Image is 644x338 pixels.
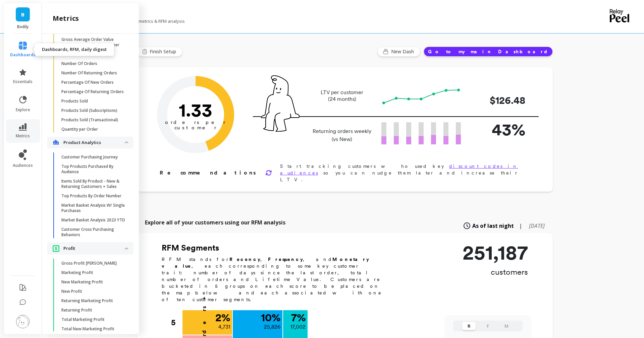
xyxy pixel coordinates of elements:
[61,108,117,113] p: Products Sold (Subscriptions)
[529,222,545,229] span: [DATE]
[61,203,125,213] p: Market Basket Analysis W/ Single Purchases
[61,308,92,313] p: Returning Profit
[280,163,531,183] p: Start tracking customers who used key so you can nudge them later and increase their LTV.
[268,257,303,262] b: Frequency
[61,279,103,285] p: New Marketing Profit
[261,312,280,323] p: 10 %
[291,312,306,323] p: 7 %
[61,164,125,175] p: Top Products Purchased By Audience
[61,98,88,104] p: Products Sold
[481,322,494,330] button: F
[264,323,280,331] p: 25,826
[261,75,300,132] img: pal seatted on line
[61,52,107,57] p: Number Of New Orders
[63,139,125,146] p: Product Analytics
[11,24,35,29] p: Bodily
[472,117,525,142] p: 43%
[63,245,125,252] p: Profit
[61,80,114,85] p: Percentage Of New Orders
[472,222,514,230] span: As of last night
[290,323,306,331] p: 17,002
[165,119,226,125] tspan: orders per
[311,89,373,103] p: LTV per customer (24 months)
[160,169,257,177] p: Recommendations
[61,154,118,160] p: Customer Purchasing Journey
[61,61,97,66] p: Number Of Orders
[215,312,230,323] p: 2 %
[53,14,79,23] h2: metrics
[61,270,93,275] p: Marketing Profit
[16,107,30,113] span: explore
[162,256,390,303] p: RFM stands for , , and , each corresponding to some key customer trait: number of days since the ...
[174,125,217,131] tspan: customer
[125,141,128,143] img: down caret icon
[61,326,114,332] p: Total New Marketing Profit
[150,48,178,55] span: Finish Setup
[500,322,513,330] button: M
[13,163,33,168] span: audiences
[61,261,117,266] p: Gross Profit [PERSON_NAME]
[61,179,125,189] p: Items Sold By Product - New & Returning Customers + Sales
[13,79,33,84] span: essentials
[61,117,118,123] p: Products Sold (Transactional)
[10,52,36,58] span: dashboards
[16,133,30,139] span: metrics
[16,315,30,328] img: profile picture
[53,245,59,252] img: navigation item icon
[125,248,128,250] img: down caret icon
[61,289,82,294] p: New Profit
[463,243,528,263] p: 251,187
[218,323,230,331] p: 4,731
[61,193,121,199] p: Top Products By Order Number
[171,310,182,335] div: 5
[391,48,416,55] span: New Dash
[472,93,525,108] p: $126.48
[229,257,260,262] b: Recency
[145,218,285,226] p: Explore all of your customers using our RFM analysis
[61,227,125,238] p: Customer Cross Purchasing Behaviors
[162,243,390,253] h2: RFM Segments
[61,298,113,303] p: Returning Marketing Profit
[311,127,373,143] p: Returning orders weekly (vs New)
[519,222,522,230] span: |
[61,89,124,94] p: Percentage Of Returning Orders
[462,322,476,330] button: R
[53,140,59,145] img: navigation item icon
[61,37,125,48] p: Gross Average Order Value (AOV) per Returning Customer
[424,47,553,57] button: Go to my main Dashboard
[463,267,528,277] p: customers
[377,47,420,57] button: New Dash
[61,127,98,132] p: Quantity per Order
[61,70,117,76] p: Number Of Returning Orders
[21,11,24,18] span: B
[61,217,125,223] p: Market Basket Analysis 2023 YTD
[137,47,182,57] button: Finish Setup
[179,99,212,121] text: 1.33
[61,317,105,322] p: Total Marketing Profit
